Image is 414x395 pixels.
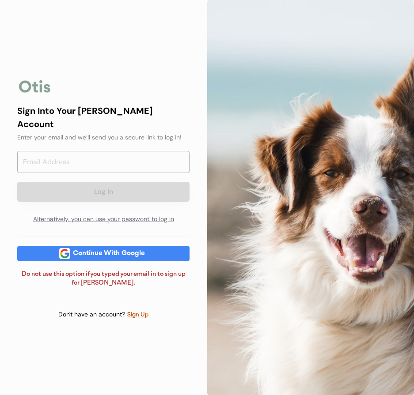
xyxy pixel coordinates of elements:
div: Do not use this option if you typed your email in to sign up for [PERSON_NAME]. [17,270,190,287]
div: Don't have an account? [58,310,127,319]
input: Email Address [17,151,190,173]
div: Sign Up [127,310,149,320]
div: Enter your email and we’ll send you a secure link to log in! [17,133,190,142]
div: Continue With Google [70,250,148,257]
button: Log In [17,182,190,202]
div: Sign Into Your [PERSON_NAME] Account [17,104,190,131]
div: Alternatively, you can use your password to log in [17,211,190,228]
